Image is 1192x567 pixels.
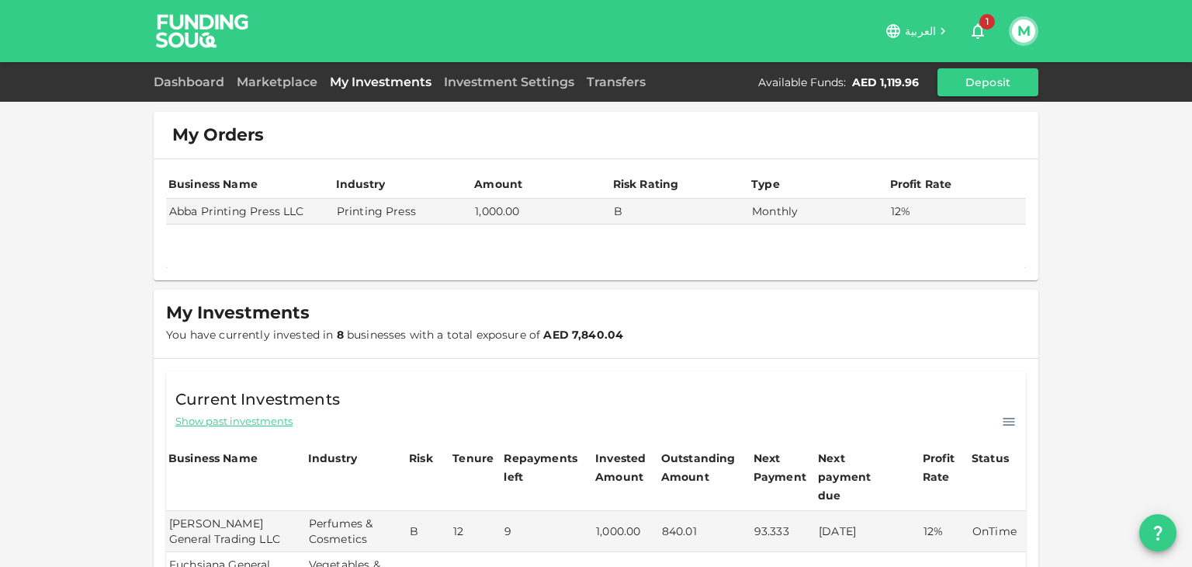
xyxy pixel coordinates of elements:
[166,199,334,224] td: Abba Printing Press LLC
[504,449,581,486] div: Repayments left
[972,449,1010,468] div: Status
[580,75,652,89] a: Transfers
[407,511,450,552] td: B
[937,68,1038,96] button: Deposit
[749,199,887,224] td: Monthly
[613,175,679,193] div: Risk Rating
[409,449,440,468] div: Risk
[751,511,816,552] td: 93.333
[438,75,580,89] a: Investment Settings
[852,75,919,90] div: AED 1,119.96
[979,14,995,30] span: 1
[905,24,936,38] span: العربية
[818,449,896,505] div: Next payment due
[168,175,258,193] div: Business Name
[758,75,846,90] div: Available Funds :
[306,511,407,552] td: Perfumes & Cosmetics
[593,511,659,552] td: 1,000.00
[168,449,258,468] div: Business Name
[501,511,593,552] td: 9
[1012,19,1035,43] button: M
[175,387,340,412] span: Current Investments
[888,199,1027,224] td: 12%
[308,449,357,468] div: Industry
[595,449,657,486] div: Invested Amount
[1139,514,1176,551] button: question
[166,511,306,552] td: [PERSON_NAME] General Trading LLC
[969,511,1026,552] td: OnTime
[962,16,993,47] button: 1
[452,449,494,468] div: Tenure
[337,328,344,342] strong: 8
[336,175,385,193] div: Industry
[172,124,264,146] span: My Orders
[230,75,324,89] a: Marketplace
[659,511,751,552] td: 840.01
[661,449,739,486] div: Outstanding Amount
[923,449,967,486] div: Profit Rate
[334,199,472,224] td: Printing Press
[754,449,813,486] div: Next Payment
[166,302,310,324] span: My Investments
[450,511,501,552] td: 12
[890,175,952,193] div: Profit Rate
[154,75,230,89] a: Dashboard
[175,414,293,429] span: Show past investments
[472,199,610,224] td: 1,000.00
[166,328,623,342] span: You have currently invested in businesses with a total exposure of
[920,511,969,552] td: 12%
[543,328,623,342] strong: AED 7,840.04
[611,199,749,224] td: B
[474,175,522,193] div: Amount
[751,175,782,193] div: Type
[324,75,438,89] a: My Investments
[816,511,920,552] td: [DATE]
